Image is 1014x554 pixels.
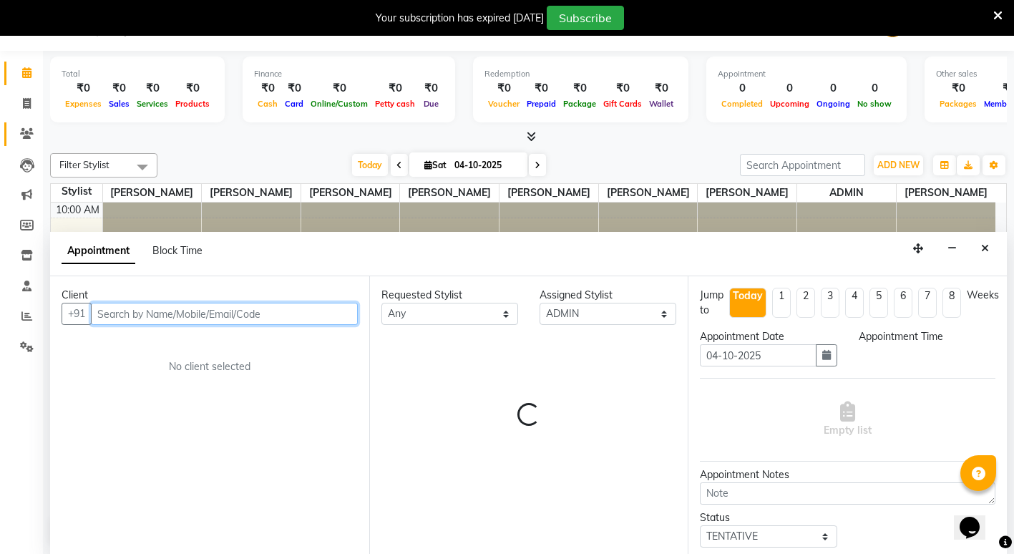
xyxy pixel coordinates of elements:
[877,160,920,170] span: ADD NEW
[484,80,523,97] div: ₹0
[772,288,791,318] li: 1
[821,288,839,318] li: 3
[700,510,837,525] div: Status
[62,68,213,80] div: Total
[105,99,133,109] span: Sales
[133,80,172,97] div: ₹0
[202,184,301,202] span: [PERSON_NAME]
[152,244,203,257] span: Block Time
[307,80,371,97] div: ₹0
[352,154,388,176] span: Today
[700,467,995,482] div: Appointment Notes
[381,288,518,303] div: Requested Stylist
[718,68,895,80] div: Appointment
[766,80,813,97] div: 0
[874,155,923,175] button: ADD NEW
[59,159,109,170] span: Filter Stylist
[301,184,400,202] span: [PERSON_NAME]
[700,288,723,318] div: Jump to
[797,184,896,202] span: ADMIN
[700,329,837,344] div: Appointment Date
[645,99,677,109] span: Wallet
[813,80,854,97] div: 0
[740,154,865,176] input: Search Appointment
[796,288,815,318] li: 2
[371,80,419,97] div: ₹0
[400,184,499,202] span: [PERSON_NAME]
[600,99,645,109] span: Gift Cards
[918,288,937,318] li: 7
[484,99,523,109] span: Voucher
[954,497,1000,540] iframe: chat widget
[733,288,763,303] div: Today
[307,99,371,109] span: Online/Custom
[718,80,766,97] div: 0
[53,203,102,218] div: 10:00 AM
[281,80,307,97] div: ₹0
[523,80,560,97] div: ₹0
[540,288,676,303] div: Assigned Stylist
[854,80,895,97] div: 0
[813,99,854,109] span: Ongoing
[845,288,864,318] li: 4
[894,288,912,318] li: 6
[376,11,544,26] div: Your subscription has expired [DATE]
[869,288,888,318] li: 5
[766,99,813,109] span: Upcoming
[62,80,105,97] div: ₹0
[599,184,698,202] span: [PERSON_NAME]
[281,99,307,109] span: Card
[371,99,419,109] span: Petty cash
[936,80,980,97] div: ₹0
[942,288,961,318] li: 8
[51,184,102,199] div: Stylist
[547,6,624,30] button: Subscribe
[91,303,358,325] input: Search by Name/Mobile/Email/Code
[62,303,92,325] button: +91
[419,80,444,97] div: ₹0
[450,155,522,176] input: 2025-10-04
[96,359,323,374] div: No client selected
[484,68,677,80] div: Redemption
[133,99,172,109] span: Services
[62,99,105,109] span: Expenses
[254,99,281,109] span: Cash
[854,99,895,109] span: No show
[967,288,999,303] div: Weeks
[420,99,442,109] span: Due
[254,80,281,97] div: ₹0
[254,68,444,80] div: Finance
[421,160,450,170] span: Sat
[645,80,677,97] div: ₹0
[560,80,600,97] div: ₹0
[897,184,995,202] span: [PERSON_NAME]
[62,288,358,303] div: Client
[824,402,872,438] span: Empty list
[499,184,598,202] span: [PERSON_NAME]
[105,80,133,97] div: ₹0
[700,344,816,366] input: yyyy-mm-dd
[103,184,202,202] span: [PERSON_NAME]
[936,99,980,109] span: Packages
[172,80,213,97] div: ₹0
[560,99,600,109] span: Package
[62,238,135,264] span: Appointment
[859,329,995,344] div: Appointment Time
[523,99,560,109] span: Prepaid
[172,99,213,109] span: Products
[718,99,766,109] span: Completed
[600,80,645,97] div: ₹0
[975,238,995,260] button: Close
[698,184,796,202] span: [PERSON_NAME]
